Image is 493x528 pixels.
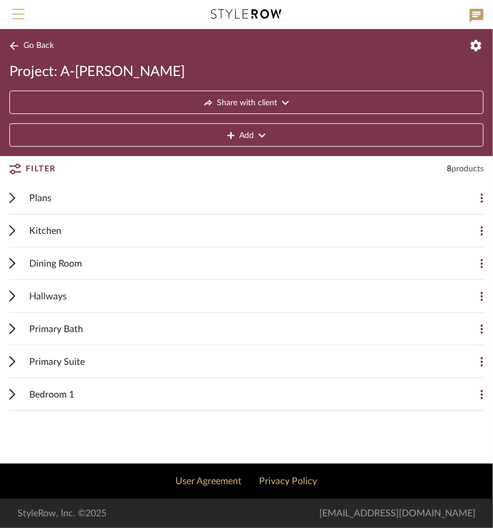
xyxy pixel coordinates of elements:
span: Plans [29,191,51,205]
a: [EMAIL_ADDRESS][DOMAIN_NAME] [319,509,475,519]
span: Primary Bath [29,322,83,336]
button: Add [9,123,484,147]
button: Share with client [9,91,484,114]
div: 8 [447,163,484,175]
span: Project: A-[PERSON_NAME] [9,63,185,81]
span: Add [239,124,254,147]
span: products [451,165,484,173]
span: Filter [26,158,56,180]
span: Hallways [29,289,67,303]
div: StyleRow, Inc. ©2025 [18,506,106,520]
button: Filter [9,158,56,180]
a: Privacy Policy [260,477,318,486]
span: Kitchen [29,224,61,238]
span: Dining Room [29,257,82,271]
span: Primary Suite [29,355,85,369]
span: Share with client [217,91,277,115]
span: Go Back [23,41,54,51]
a: User Agreement [176,477,242,486]
span: Bedroom 1 [29,388,74,402]
button: Go Back [9,39,58,53]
